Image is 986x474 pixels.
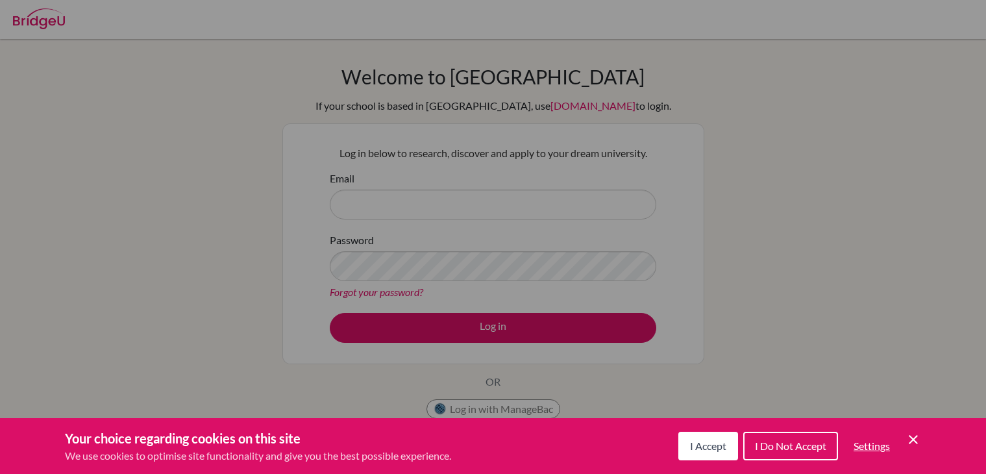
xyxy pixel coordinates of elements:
[755,440,826,452] span: I Do Not Accept
[678,432,738,460] button: I Accept
[690,440,726,452] span: I Accept
[743,432,838,460] button: I Do Not Accept
[843,433,900,459] button: Settings
[65,429,451,448] h3: Your choice regarding cookies on this site
[854,440,890,452] span: Settings
[65,448,451,464] p: We use cookies to optimise site functionality and give you the best possible experience.
[906,432,921,447] button: Save and close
